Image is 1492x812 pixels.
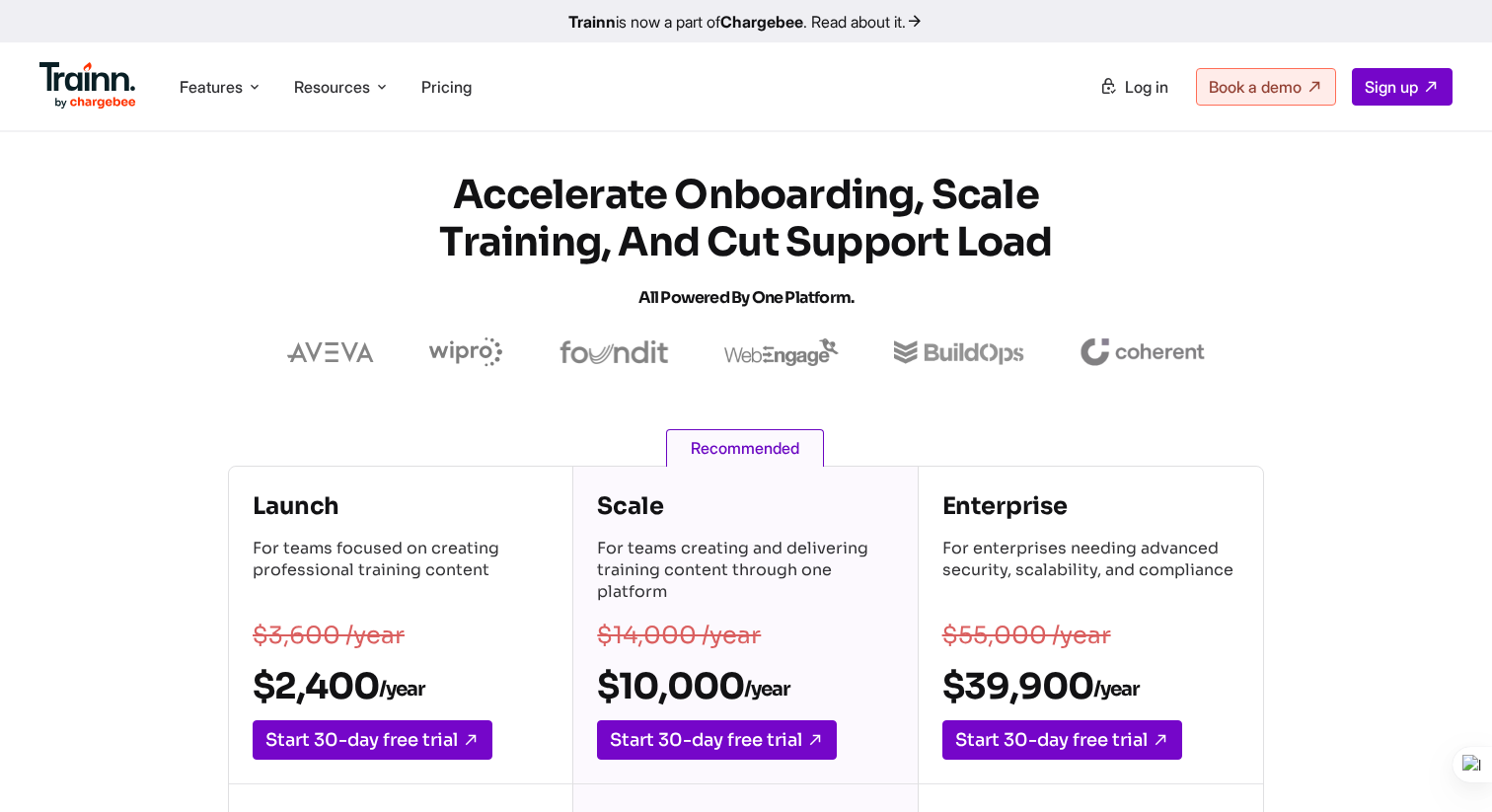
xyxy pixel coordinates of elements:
sub: /year [379,677,424,701]
s: $14,000 /year [597,621,761,650]
span: All Powered by One Platform. [638,287,855,308]
h1: Accelerate Onboarding, Scale Training, and Cut Support Load [391,172,1101,322]
h2: $10,000 [597,664,893,708]
s: $3,600 /year [253,621,405,650]
img: coherent logo [1080,338,1205,366]
p: For teams creating and delivering training content through one platform [597,538,893,607]
span: Log in [1125,77,1168,97]
p: For enterprises needing advanced security, scalability, and compliance [942,538,1239,607]
sub: /year [1093,677,1139,701]
p: For teams focused on creating professional training content [253,538,549,607]
span: Book a demo [1209,77,1302,97]
img: wipro logo [429,337,503,367]
s: $55,000 /year [942,621,1111,650]
a: Sign up [1352,68,1453,106]
span: Sign up [1365,77,1418,97]
b: Chargebee [720,12,803,32]
a: Start 30-day free trial [597,720,837,760]
img: foundit logo [559,340,669,364]
a: Pricing [421,77,472,97]
span: Resources [294,76,370,98]
a: Book a demo [1196,68,1336,106]
img: Trainn Logo [39,62,136,110]
a: Start 30-day free trial [942,720,1182,760]
span: Recommended [666,429,824,467]
b: Trainn [568,12,616,32]
h4: Launch [253,490,549,522]
h4: Scale [597,490,893,522]
a: Start 30-day free trial [253,720,492,760]
img: aveva logo [287,342,374,362]
img: webengage logo [724,338,839,366]
a: Log in [1087,69,1180,105]
h2: $39,900 [942,664,1239,708]
img: buildops logo [894,340,1023,365]
h2: $2,400 [253,664,549,708]
span: Features [180,76,243,98]
h4: Enterprise [942,490,1239,522]
sub: /year [744,677,789,701]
